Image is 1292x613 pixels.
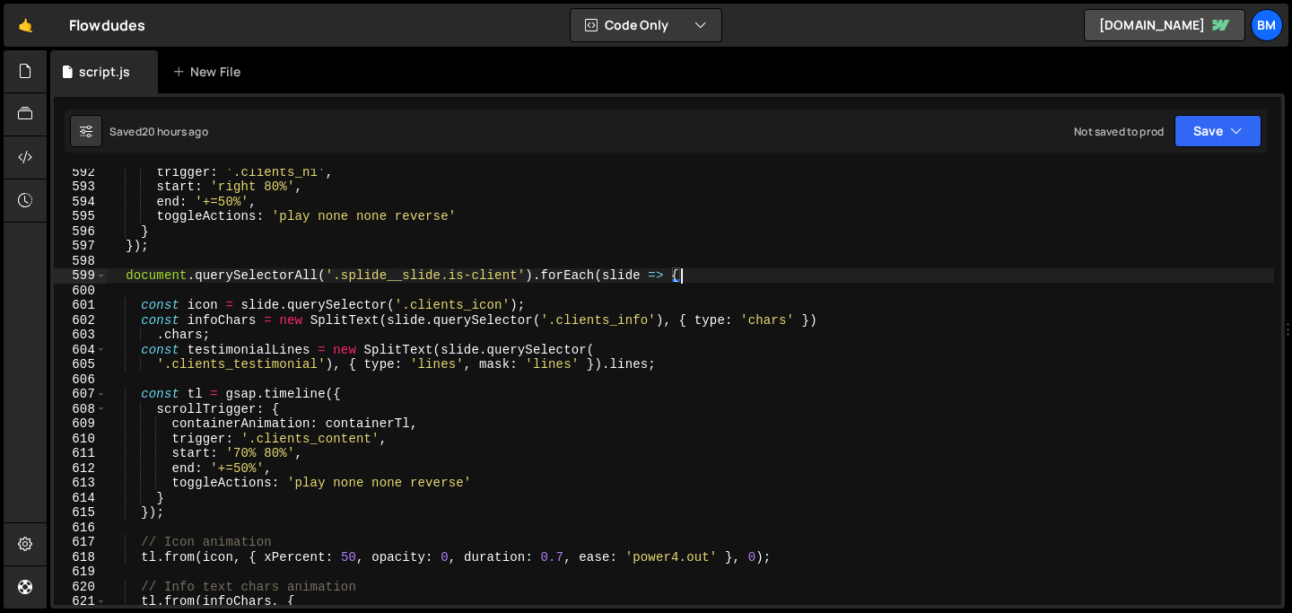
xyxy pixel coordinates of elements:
[54,550,107,565] div: 618
[1251,9,1283,41] a: bm
[54,328,107,343] div: 603
[54,357,107,372] div: 605
[54,165,107,180] div: 592
[54,432,107,447] div: 610
[54,446,107,461] div: 611
[54,565,107,580] div: 619
[1084,9,1245,41] a: [DOMAIN_NAME]
[54,239,107,254] div: 597
[54,343,107,358] div: 604
[54,402,107,417] div: 608
[54,195,107,210] div: 594
[54,505,107,521] div: 615
[54,416,107,432] div: 609
[54,461,107,477] div: 612
[54,594,107,609] div: 621
[109,124,208,139] div: Saved
[54,521,107,536] div: 616
[1074,124,1164,139] div: Not saved to prod
[54,580,107,595] div: 620
[4,4,48,47] a: 🤙
[54,284,107,299] div: 600
[54,535,107,550] div: 617
[54,491,107,506] div: 614
[54,180,107,195] div: 593
[54,298,107,313] div: 601
[79,63,130,81] div: script.js
[54,254,107,269] div: 598
[54,268,107,284] div: 599
[54,372,107,388] div: 606
[54,387,107,402] div: 607
[54,209,107,224] div: 595
[571,9,721,41] button: Code Only
[54,313,107,328] div: 602
[142,124,208,139] div: 20 hours ago
[54,476,107,491] div: 613
[69,14,145,36] div: Flowdudes
[54,224,107,240] div: 596
[172,63,248,81] div: New File
[1174,115,1261,147] button: Save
